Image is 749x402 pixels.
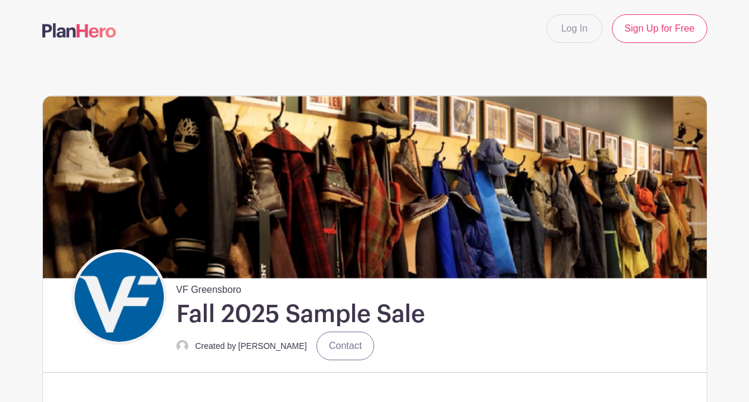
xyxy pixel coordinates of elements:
small: Created by [PERSON_NAME] [195,341,307,351]
img: default-ce2991bfa6775e67f084385cd625a349d9dcbb7a52a09fb2fda1e96e2d18dcdb.png [176,340,188,352]
a: Sign Up for Free [612,14,707,43]
h1: Fall 2025 Sample Sale [176,299,425,329]
span: VF Greensboro [176,278,241,297]
img: logo-507f7623f17ff9eddc593b1ce0a138ce2505c220e1c5a4e2b4648c50719b7d32.svg [42,23,116,38]
img: VF_Icon_FullColor_CMYK-small.png [74,252,164,342]
a: Log In [546,14,602,43]
a: Contact [316,332,374,360]
img: Sample%20Sale.png [43,96,707,278]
